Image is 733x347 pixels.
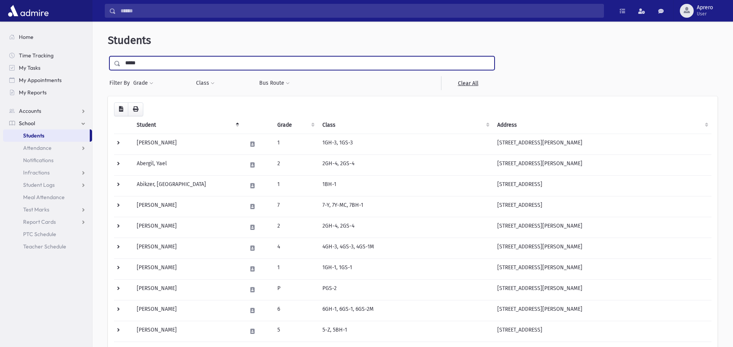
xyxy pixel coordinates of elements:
[3,142,92,154] a: Attendance
[273,217,318,238] td: 2
[493,238,711,258] td: [STREET_ADDRESS][PERSON_NAME]
[132,175,242,196] td: Abikzer, [GEOGRAPHIC_DATA]
[318,116,492,134] th: Class: activate to sort column ascending
[493,175,711,196] td: [STREET_ADDRESS]
[132,300,242,321] td: [PERSON_NAME]
[19,89,47,96] span: My Reports
[132,196,242,217] td: [PERSON_NAME]
[114,102,128,116] button: CSV
[273,154,318,175] td: 2
[493,217,711,238] td: [STREET_ADDRESS][PERSON_NAME]
[697,11,713,17] span: User
[23,157,54,164] span: Notifications
[3,179,92,191] a: Student Logs
[318,217,492,238] td: 2GH-4, 2GS-4
[493,321,711,342] td: [STREET_ADDRESS]
[116,4,604,18] input: Search
[19,107,41,114] span: Accounts
[493,300,711,321] td: [STREET_ADDRESS][PERSON_NAME]
[3,49,92,62] a: Time Tracking
[3,240,92,253] a: Teacher Schedule
[132,321,242,342] td: [PERSON_NAME]
[23,144,52,151] span: Attendance
[3,216,92,228] a: Report Cards
[3,166,92,179] a: Infractions
[132,134,242,154] td: [PERSON_NAME]
[132,217,242,238] td: [PERSON_NAME]
[318,279,492,300] td: PGS-2
[23,231,56,238] span: PTC Schedule
[493,154,711,175] td: [STREET_ADDRESS][PERSON_NAME]
[318,258,492,279] td: 1GH-1, 1GS-1
[23,243,66,250] span: Teacher Schedule
[19,120,35,127] span: School
[318,238,492,258] td: 4GH-3, 4GS-3, 4GS-1M
[273,279,318,300] td: P
[23,132,44,139] span: Students
[273,134,318,154] td: 1
[133,76,154,90] button: Grade
[441,76,495,90] a: Clear All
[318,321,492,342] td: 5-Z, 5BH-1
[3,74,92,86] a: My Appointments
[318,300,492,321] td: 6GH-1, 6GS-1, 6GS-2M
[3,154,92,166] a: Notifications
[493,258,711,279] td: [STREET_ADDRESS][PERSON_NAME]
[132,116,242,134] th: Student: activate to sort column descending
[318,196,492,217] td: 7-Y, 7Y-MC, 7BH-1
[3,31,92,43] a: Home
[3,203,92,216] a: Test Marks
[23,218,56,225] span: Report Cards
[273,238,318,258] td: 4
[132,154,242,175] td: Abergil, Yael
[273,175,318,196] td: 1
[697,5,713,11] span: Aprero
[3,62,92,74] a: My Tasks
[273,300,318,321] td: 6
[19,77,62,84] span: My Appointments
[132,279,242,300] td: [PERSON_NAME]
[128,102,143,116] button: Print
[3,191,92,203] a: Meal Attendance
[108,34,151,47] span: Students
[132,238,242,258] td: [PERSON_NAME]
[493,196,711,217] td: [STREET_ADDRESS]
[23,169,50,176] span: Infractions
[273,321,318,342] td: 5
[23,206,49,213] span: Test Marks
[19,52,54,59] span: Time Tracking
[19,34,34,40] span: Home
[493,279,711,300] td: [STREET_ADDRESS][PERSON_NAME]
[3,86,92,99] a: My Reports
[109,79,133,87] span: Filter By
[273,116,318,134] th: Grade: activate to sort column ascending
[132,258,242,279] td: [PERSON_NAME]
[273,196,318,217] td: 7
[23,194,65,201] span: Meal Attendance
[3,129,90,142] a: Students
[3,105,92,117] a: Accounts
[3,117,92,129] a: School
[493,134,711,154] td: [STREET_ADDRESS][PERSON_NAME]
[19,64,40,71] span: My Tasks
[6,3,50,18] img: AdmirePro
[3,228,92,240] a: PTC Schedule
[259,76,290,90] button: Bus Route
[493,116,711,134] th: Address: activate to sort column ascending
[273,258,318,279] td: 1
[318,175,492,196] td: 1BH-1
[23,181,55,188] span: Student Logs
[196,76,215,90] button: Class
[318,134,492,154] td: 1GH-3, 1GS-3
[318,154,492,175] td: 2GH-4, 2GS-4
